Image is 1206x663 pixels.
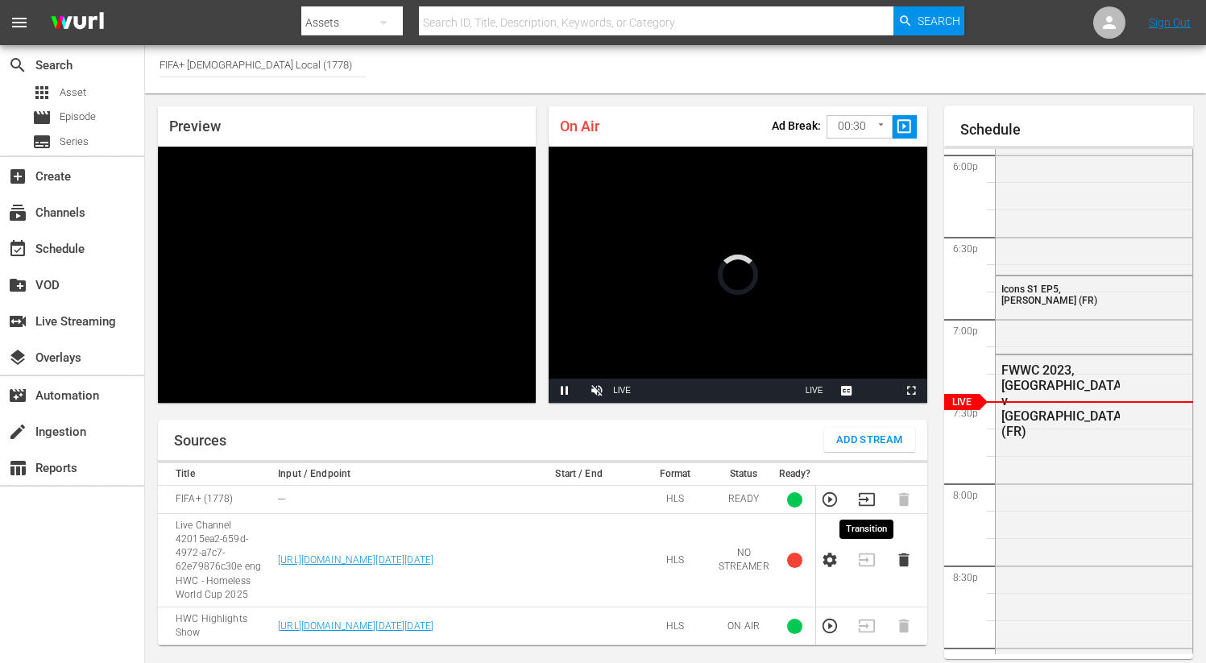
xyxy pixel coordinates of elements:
td: HLS [636,486,713,514]
td: HLS [636,514,713,607]
span: Asset [32,83,52,102]
td: NO STREAMER [714,514,774,607]
span: Episode [32,108,52,127]
span: Preview [169,118,221,135]
span: LIVE [806,386,823,395]
img: ans4CAIJ8jUAAAAAAAAAAAAAAAAAAAAAAAAgQb4GAAAAAAAAAAAAAAAAAAAAAAAAJMjXAAAAAAAAAAAAAAAAAAAAAAAAgAT5G... [39,4,116,42]
span: Schedule [8,239,27,259]
div: Video Player [549,147,926,403]
th: Start / End [521,463,636,486]
span: Automation [8,386,27,405]
span: On Air [560,118,599,135]
button: Picture-in-Picture [863,379,895,403]
span: Episode [60,109,96,125]
button: Unmute [581,379,613,403]
td: HWC Highlights Show [158,607,273,644]
span: Series [32,132,52,151]
span: Icons S1 EP5, [PERSON_NAME] (FR) [1001,284,1097,306]
span: VOD [8,276,27,295]
button: Delete [895,551,913,569]
button: Fullscreen [895,379,927,403]
th: Status [714,463,774,486]
button: Preview Stream [821,491,839,508]
span: Channels [8,203,27,222]
td: ON AIR [714,607,774,644]
td: FIFA+ (1778) [158,486,273,514]
span: Add Stream [836,431,903,450]
span: Asset [60,85,86,101]
h1: Schedule [960,122,1194,138]
span: Live Streaming [8,312,27,331]
span: slideshow_sharp [895,118,914,136]
td: Live Channel 42015ea2-659d-4972-a7c7-62e79876c30e eng HWC - Homeless World Cup 2025 [158,514,273,607]
span: Search [8,56,27,75]
button: Search [893,6,964,35]
p: Ad Break: [772,119,821,132]
span: Reports [8,458,27,478]
span: Create [8,167,27,186]
button: Seek to live, currently behind live [798,379,831,403]
td: READY [714,486,774,514]
button: Pause [549,379,581,403]
th: Format [636,463,713,486]
span: menu [10,13,29,32]
td: --- [273,486,521,514]
a: [URL][DOMAIN_NAME][DATE][DATE] [278,554,433,566]
button: Captions [831,379,863,403]
a: [URL][DOMAIN_NAME][DATE][DATE] [278,620,433,632]
a: Sign Out [1149,16,1191,29]
div: LIVE [613,379,631,403]
button: Preview Stream [821,617,839,635]
div: Video Player [158,147,536,403]
th: Title [158,463,273,486]
div: 00:30 [827,111,893,142]
span: Search [918,6,960,35]
button: Add Stream [824,428,915,452]
th: Ready? [774,463,816,486]
div: FWWC 2023, [GEOGRAPHIC_DATA] v [GEOGRAPHIC_DATA] (FR) [1001,363,1121,439]
h1: Sources [174,433,226,449]
span: Overlays [8,348,27,367]
span: Series [60,134,89,150]
td: HLS [636,607,713,644]
th: Input / Endpoint [273,463,521,486]
button: Configure [821,551,839,569]
span: Ingestion [8,422,27,441]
